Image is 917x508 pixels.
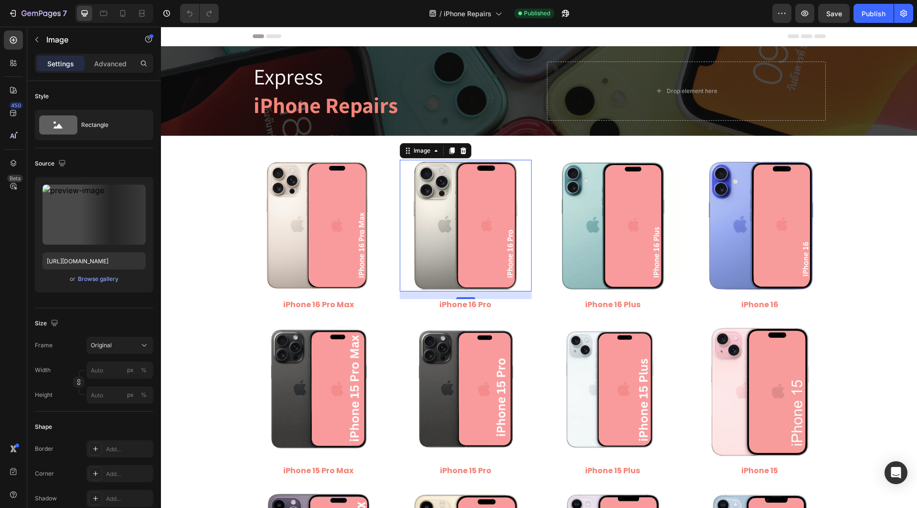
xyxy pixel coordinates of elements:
button: Browse gallery [77,274,119,284]
img: gempages_497438306892514440-ec9437e8-020a-489f-a3b1-275fb8d70e6b.png [92,299,224,431]
div: Style [35,92,49,101]
button: % [125,364,136,376]
button: Save [818,4,850,23]
span: Published [524,9,550,18]
div: Shadow [35,494,57,503]
span: / [439,9,442,19]
div: Drop element here [506,61,556,68]
p: Settings [47,59,74,69]
span: Save [826,10,842,18]
p: 7 [63,8,67,19]
p: iPhone 15 Pro [240,439,370,449]
label: Height [35,391,53,399]
p: iPhone 15 Plus [387,439,517,449]
h2: iPhone 16 Plus [386,272,518,284]
div: Undo/Redo [180,4,219,23]
img: preview-image [43,185,146,245]
div: Image [251,120,271,128]
div: Size [35,317,60,330]
img: iPhone_16.jpg [533,133,665,265]
img: gempages_497438306892514440-754bdac1-5b00-4c92-b138-f5be2e7795f1.jpg [386,133,518,265]
div: Publish [862,9,885,19]
button: Publish [853,4,894,23]
label: Width [35,366,51,374]
span: Original [91,341,112,350]
img: gempages_497438306892514440-1c667a84-efe0-4082-abff-b339e5ac17f7.jpg [239,133,371,265]
div: Rectangle [81,114,139,136]
div: Corner [35,469,54,478]
div: Add... [106,470,151,478]
button: Original [86,337,153,354]
div: px [127,391,134,399]
span: or [70,273,75,285]
p: iPhone 15 Pro Max [93,439,223,449]
p: iPhone 15 [534,439,664,449]
div: Add... [106,445,151,454]
h2: iPhone 16 [533,272,665,284]
h2: iPhone 16 Pro [239,272,371,284]
button: px [138,389,149,401]
p: Image [46,34,128,45]
button: 7 [4,4,71,23]
img: gempages_497438306892514440-26330d0c-e6b2-454f-a4c6-94ffd2abb715.png [92,133,224,265]
div: 450 [9,102,23,109]
label: Frame [35,341,53,350]
button: px [138,364,149,376]
h2: iPhone 16 Pro Max [92,272,224,284]
span: iPhone Repairs [444,9,491,19]
div: Open Intercom Messenger [885,461,907,484]
img: gempages_497438306892514440-b9668b88-979a-4a7d-a260-232ee3b40e01.png [239,299,371,431]
div: Browse gallery [78,275,118,283]
div: Add... [106,495,151,503]
iframe: Design area [161,27,917,508]
div: % [141,366,147,374]
button: % [125,389,136,401]
input: px% [86,386,153,404]
div: px [127,366,134,374]
div: Beta [7,175,23,182]
div: Source [35,157,68,170]
p: Advanced [94,59,127,69]
div: % [141,391,147,399]
img: iPhone_15.jpg [533,299,665,431]
img: gempages_497438306892514440-c5f758e2-347a-4ab9-b08c-3fc0a160bcf1.png [386,299,518,431]
div: Shape [35,423,52,431]
div: Border [35,445,53,453]
input: https://example.com/image.jpg [43,252,146,270]
input: px% [86,362,153,379]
